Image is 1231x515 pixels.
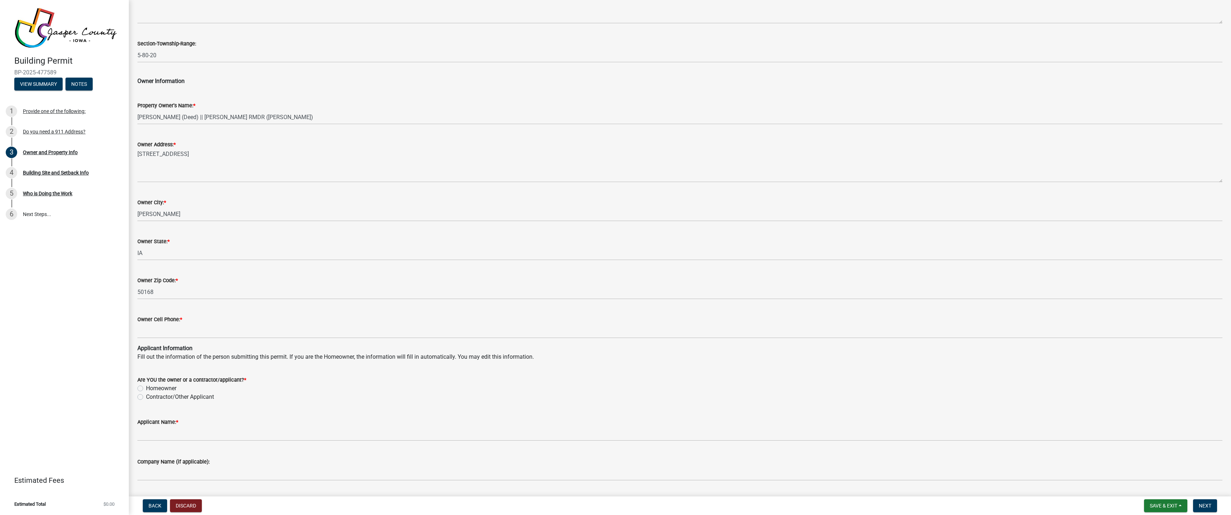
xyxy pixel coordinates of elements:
wm-modal-confirm: Notes [65,82,93,87]
label: Owner Cell Phone: [137,317,182,322]
button: Back [143,499,167,512]
label: Property Owner's Name: [137,103,195,108]
span: Estimated Total [14,502,46,506]
label: Owner Address: [137,142,176,147]
div: 5 [6,188,17,199]
img: Jasper County, Iowa [14,8,117,48]
h4: Building Permit [14,56,123,66]
button: Discard [170,499,202,512]
label: Are YOU the owner or a contractor/applicant? [137,378,246,383]
label: Homeowner [146,384,176,393]
div: Provide one of the following: [23,109,86,114]
label: Company Name (if applicable): [137,460,210,465]
button: Next [1193,499,1217,512]
label: Applicant Name: [137,420,178,425]
strong: Applicant Information [137,345,193,352]
span: BP-2025-477589 [14,69,115,76]
span: $0.00 [103,502,115,506]
div: Building Site and Setback Info [23,170,89,175]
label: Contractor/Other Applicant [146,393,214,401]
span: Owner Information [137,78,185,84]
span: Back [149,503,161,509]
div: 3 [6,147,17,158]
label: Owner State: [137,239,170,244]
div: 1 [6,106,17,117]
div: 2 [6,126,17,137]
div: 4 [6,167,17,178]
p: Fill out the information of the person submitting this permit. If you are the Homeowner, the info... [137,344,1222,361]
div: 6 [6,209,17,220]
span: Next [1199,503,1211,509]
label: Section-Township-Range: [137,41,196,46]
span: Save & Exit [1150,503,1177,509]
div: Owner and Property Info [23,150,78,155]
a: Estimated Fees [6,473,117,487]
div: Do you need a 911 Address? [23,129,86,134]
div: Who is Doing the Work [23,191,72,196]
wm-modal-confirm: Summary [14,82,63,87]
button: Save & Exit [1144,499,1187,512]
label: Owner Zip Code: [137,278,178,283]
label: Owner City: [137,200,166,205]
button: View Summary [14,78,63,90]
button: Notes [65,78,93,90]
